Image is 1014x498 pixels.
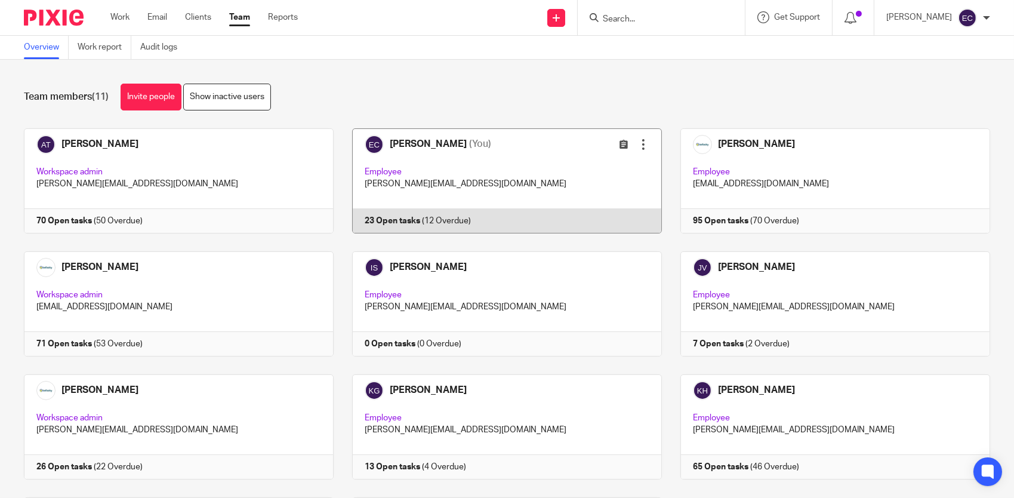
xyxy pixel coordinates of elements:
[183,84,271,110] a: Show inactive users
[110,11,130,23] a: Work
[147,11,167,23] a: Email
[886,11,952,23] p: [PERSON_NAME]
[78,36,131,59] a: Work report
[24,91,109,103] h1: Team members
[268,11,298,23] a: Reports
[774,13,820,21] span: Get Support
[121,84,181,110] a: Invite people
[229,11,250,23] a: Team
[24,10,84,26] img: Pixie
[92,92,109,102] span: (11)
[140,36,186,59] a: Audit logs
[602,14,709,25] input: Search
[958,8,977,27] img: svg%3E
[185,11,211,23] a: Clients
[24,36,69,59] a: Overview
